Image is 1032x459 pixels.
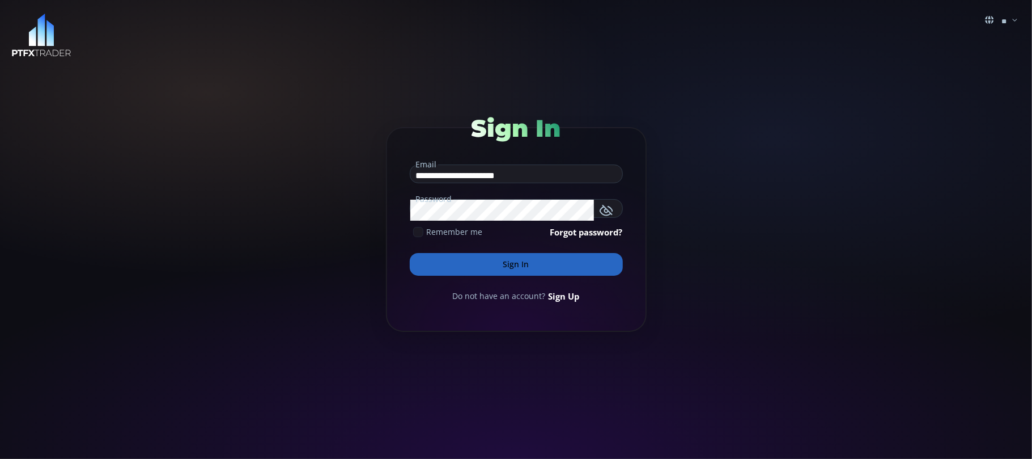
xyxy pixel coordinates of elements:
[410,290,623,302] div: Do not have an account?
[11,14,71,57] img: LOGO
[410,253,623,276] button: Sign In
[472,113,561,143] span: Sign In
[550,226,623,238] a: Forgot password?
[427,226,483,238] span: Remember me
[549,290,580,302] a: Sign Up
